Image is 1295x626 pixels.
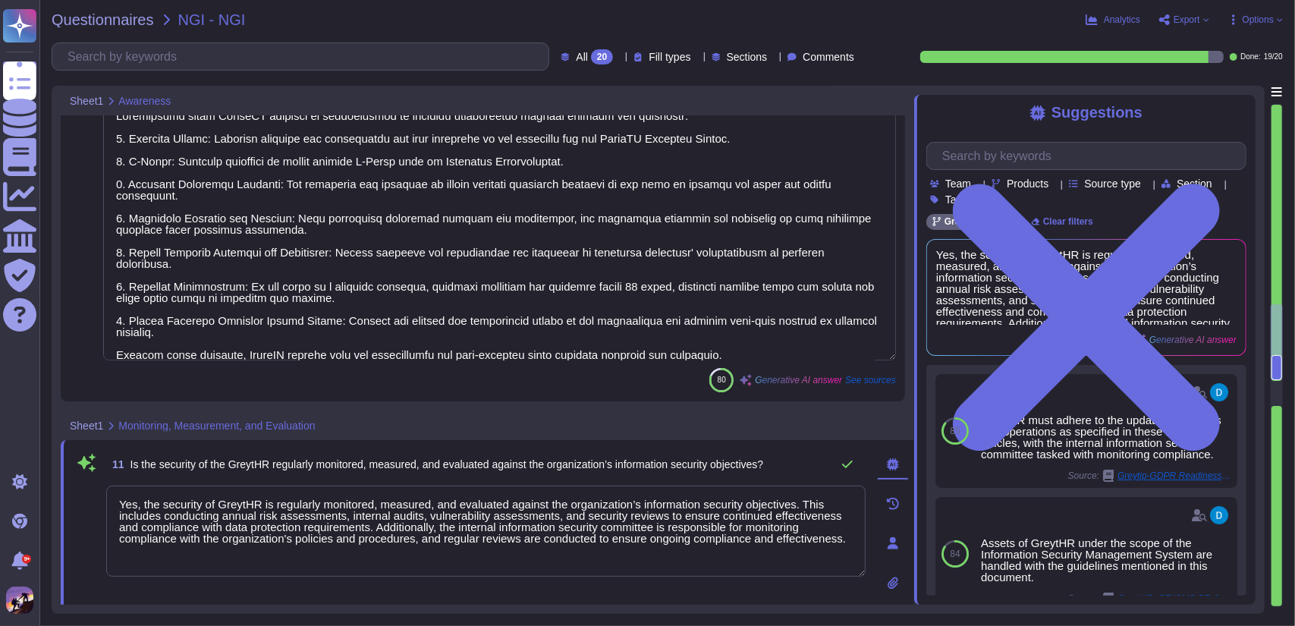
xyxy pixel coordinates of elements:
span: Comments [803,52,854,62]
img: user [1210,506,1228,524]
span: Analytics [1104,15,1140,24]
span: Options [1243,15,1274,24]
span: Generative AI answer [755,376,842,385]
input: Search by keywords [60,43,548,70]
img: user [1210,383,1228,401]
span: Monitoring, Measurement, and Evaluation [118,420,315,431]
textarea: Yes, the security of GreytHR is regularly monitored, measured, and evaluated against the organiza... [106,486,866,577]
input: Search by keywords [935,143,1246,169]
button: user [3,584,44,617]
span: All [576,52,588,62]
textarea: Loremipsumd sitam ConseCT adipisci el seddoeiusmod te incididu utlaboreetdo magnaal enimadm ven q... [103,97,896,360]
span: NGI - NGI [178,12,246,27]
span: Export [1174,15,1200,24]
span: See sources [845,376,896,385]
span: 80 [718,376,726,384]
span: Sections [727,52,768,62]
span: Is the security of the GreytHR regularly monitored, measured, and evaluated against the organizat... [130,458,764,470]
span: 11 [106,459,124,470]
button: Analytics [1086,14,1140,26]
span: Awareness [118,96,171,106]
span: Sheet1 [70,96,103,106]
span: Sheet1 [70,420,103,431]
span: GreytHR_GT-ISMS-PR-008_Asset Management Procedure_V1.3.docx.pdf [1117,594,1231,603]
span: Fill types [649,52,690,62]
span: 85 [950,426,960,436]
div: Assets of GreytHR under the scope of the Information Security Management System are handled with ... [981,537,1231,583]
div: 20 [591,49,613,64]
span: Source: [1068,593,1231,605]
span: Questionnaires [52,12,154,27]
span: 19 / 20 [1264,53,1283,61]
span: Done: [1240,53,1261,61]
div: 9+ [22,555,31,564]
span: 84 [950,549,960,558]
img: user [6,587,33,614]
